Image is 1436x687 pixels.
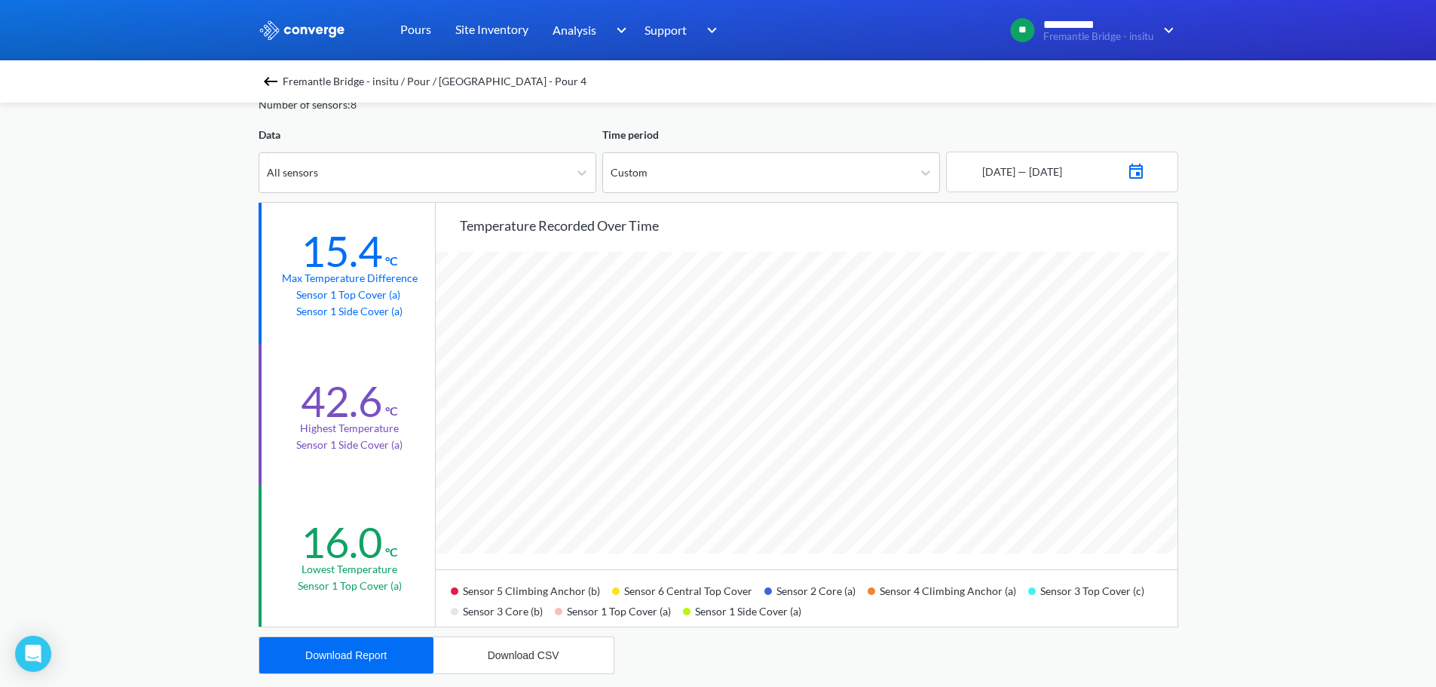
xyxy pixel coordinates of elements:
[868,579,1028,600] div: Sensor 4 Climbing Anchor (a)
[267,164,318,181] div: All sensors
[602,127,940,143] div: Time period
[283,71,586,92] span: Fremantle Bridge - insitu / Pour / [GEOGRAPHIC_DATA] - Pour 4
[553,20,596,39] span: Analysis
[259,637,433,673] button: Download Report
[645,20,687,39] span: Support
[555,600,683,620] div: Sensor 1 Top Cover (a)
[1028,579,1156,600] div: Sensor 3 Top Cover (c)
[1154,21,1178,39] img: downArrow.svg
[282,270,418,287] div: Max temperature difference
[433,637,614,673] button: Download CSV
[259,20,346,40] img: logo_ewhite.svg
[305,649,387,661] div: Download Report
[606,21,630,39] img: downArrow.svg
[451,600,555,620] div: Sensor 3 Core (b)
[979,164,1062,180] div: [DATE] — [DATE]
[262,72,280,90] img: backspace.svg
[301,376,382,427] div: 42.6
[15,636,51,672] div: Open Intercom Messenger
[611,164,648,181] div: Custom
[683,600,813,620] div: Sensor 1 Side Cover (a)
[451,579,612,600] div: Sensor 5 Climbing Anchor (b)
[301,517,382,568] div: 16.0
[488,649,559,661] div: Download CSV
[764,579,868,600] div: Sensor 2 Core (a)
[460,215,1177,236] div: Temperature recorded over time
[296,303,403,320] p: Sensor 1 Side Cover (a)
[296,287,403,303] p: Sensor 1 Top Cover (a)
[612,579,764,600] div: Sensor 6 Central Top Cover
[259,97,357,113] div: Number of sensors: 8
[259,127,596,143] div: Data
[301,225,382,277] div: 15.4
[1127,159,1145,180] img: calendar_icon_blu.svg
[300,420,399,437] div: Highest temperature
[1043,31,1154,42] span: Fremantle Bridge - insitu
[697,21,721,39] img: downArrow.svg
[296,437,403,453] p: Sensor 1 Side Cover (a)
[298,578,402,594] p: Sensor 1 Top Cover (a)
[302,561,397,578] div: Lowest temperature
